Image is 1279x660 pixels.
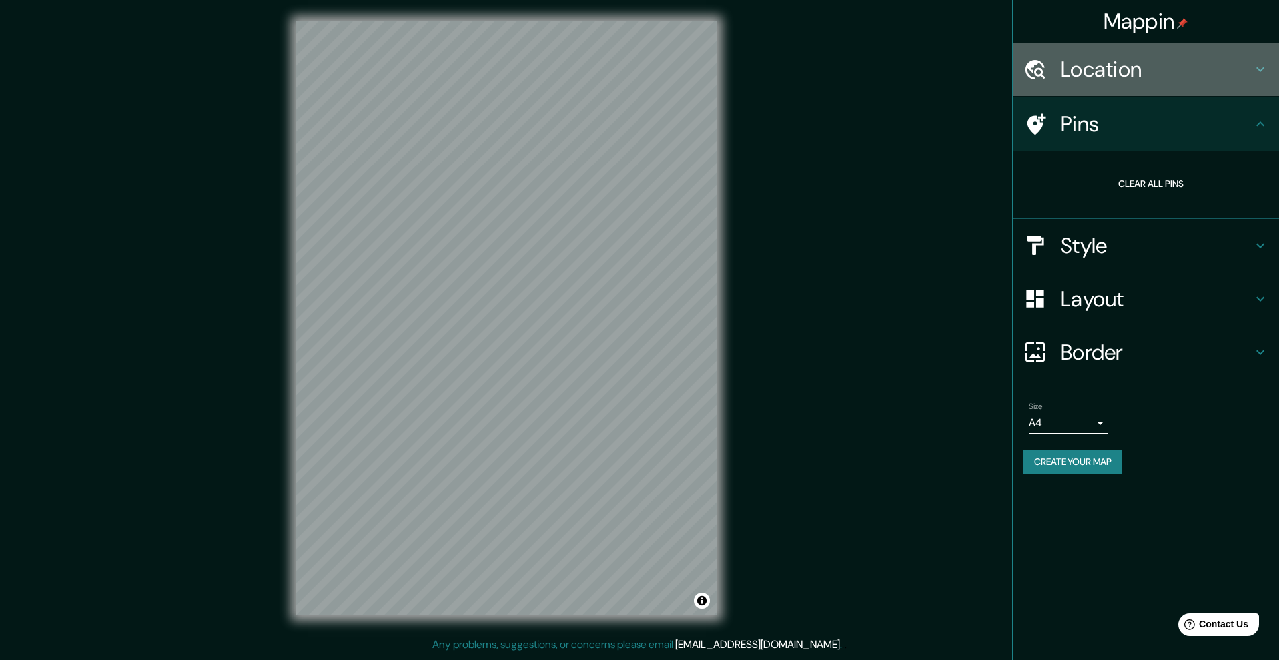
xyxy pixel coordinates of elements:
[1061,232,1252,259] h4: Style
[1029,412,1108,434] div: A4
[1029,400,1043,412] label: Size
[1177,18,1188,29] img: pin-icon.png
[844,637,847,653] div: .
[1013,326,1279,379] div: Border
[842,637,844,653] div: .
[675,637,840,651] a: [EMAIL_ADDRESS][DOMAIN_NAME]
[1104,8,1188,35] h4: Mappin
[1013,272,1279,326] div: Layout
[1160,608,1264,645] iframe: Help widget launcher
[694,593,710,609] button: Toggle attribution
[1061,286,1252,312] h4: Layout
[1061,339,1252,366] h4: Border
[1013,97,1279,151] div: Pins
[432,637,842,653] p: Any problems, suggestions, or concerns please email .
[1061,56,1252,83] h4: Location
[1108,172,1194,196] button: Clear all pins
[1023,450,1122,474] button: Create your map
[296,21,717,615] canvas: Map
[1013,219,1279,272] div: Style
[1061,111,1252,137] h4: Pins
[1013,43,1279,96] div: Location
